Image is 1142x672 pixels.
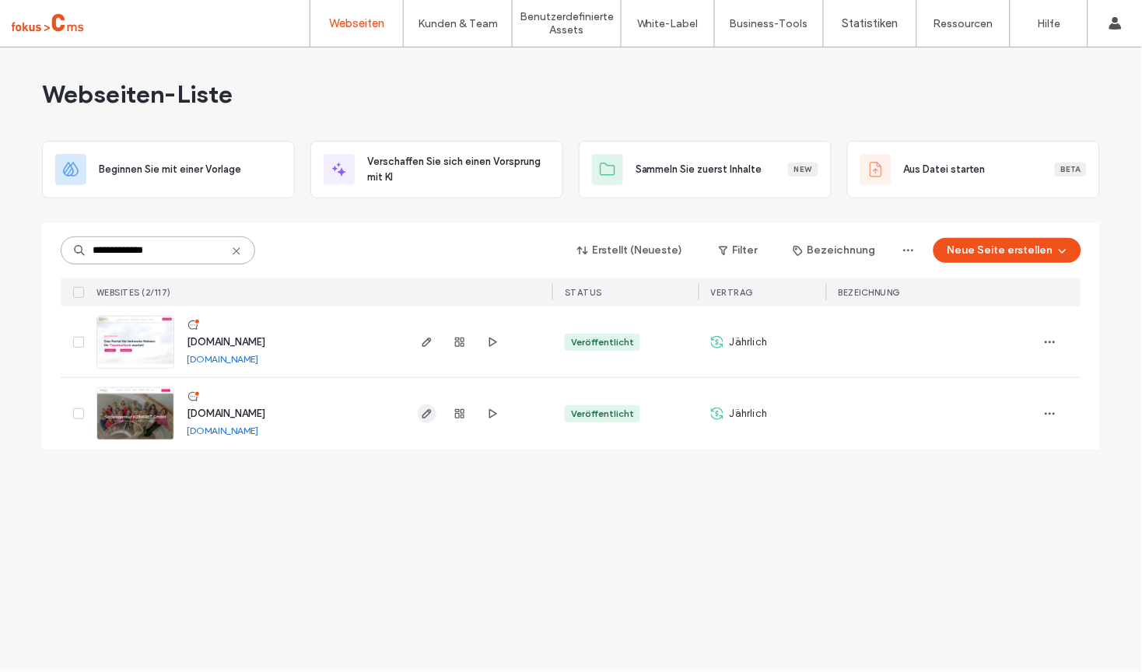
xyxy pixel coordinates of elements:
[187,425,258,436] a: [DOMAIN_NAME]
[571,335,634,349] div: Veröffentlicht
[636,162,762,177] span: Sammeln Sie zuerst Inhalte
[42,141,295,198] div: Beginnen Sie mit einer Vorlage
[35,11,68,25] span: Hilfe
[730,334,768,350] span: Jährlich
[579,141,832,198] div: Sammeln Sie zuerst InhalteNew
[703,238,773,263] button: Filter
[904,162,986,177] span: Aus Datei starten
[310,141,563,198] div: Verschaffen Sie sich einen Vorsprung mit KI
[367,154,550,185] span: Verschaffen Sie sich einen Vorsprung mit KI
[329,16,384,30] label: Webseiten
[418,17,498,30] label: Kunden & Team
[96,287,171,298] span: WEBSITES (2/117)
[934,238,1081,263] button: Neue Seite erstellen
[187,408,265,419] a: [DOMAIN_NAME]
[1055,163,1087,177] div: Beta
[565,287,602,298] span: STATUS
[842,16,899,30] label: Statistiken
[187,336,265,348] a: [DOMAIN_NAME]
[779,238,890,263] button: Bezeichnung
[42,79,233,110] span: Webseiten-Liste
[564,238,697,263] button: Erstellt (Neueste)
[99,162,241,177] span: Beginnen Sie mit einer Vorlage
[637,17,699,30] label: White-Label
[788,163,818,177] div: New
[839,287,902,298] span: BEZEICHNUNG
[934,17,993,30] label: Ressourcen
[187,353,258,365] a: [DOMAIN_NAME]
[571,407,634,421] div: Veröffentlicht
[730,17,808,30] label: Business-Tools
[513,10,621,37] label: Benutzerdefinierte Assets
[730,406,768,422] span: Jährlich
[711,287,755,298] span: Vertrag
[1038,17,1061,30] label: Hilfe
[847,141,1100,198] div: Aus Datei startenBeta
